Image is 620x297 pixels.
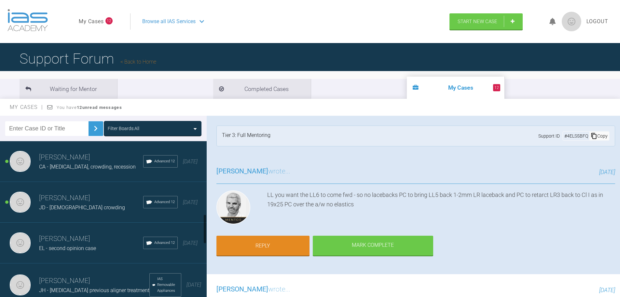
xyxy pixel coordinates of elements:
[79,17,104,26] a: My Cases
[154,158,175,164] span: Advanced 12
[538,132,560,140] span: Support ID
[216,236,310,256] a: Reply
[313,236,433,256] div: Mark Complete
[186,282,201,288] span: [DATE]
[39,193,143,204] h3: [PERSON_NAME]
[183,240,198,246] span: [DATE]
[77,105,122,110] strong: 12 unread messages
[20,47,156,70] h1: Support Forum
[563,132,589,140] div: # 4ELS5BFQ
[183,158,198,165] span: [DATE]
[222,131,270,141] div: Tier 3: Full Mentoring
[449,13,523,30] a: Start New Case
[105,17,113,24] span: 12
[39,152,143,163] h3: [PERSON_NAME]
[154,240,175,246] span: Advanced 12
[39,164,136,170] span: CA - [MEDICAL_DATA], crowding, recession
[120,59,156,65] a: Back to Home
[157,276,178,294] span: IAS Removable Appliances
[5,121,89,136] input: Enter Case ID or Title
[7,9,48,31] img: logo-light.3e3ef733.png
[57,105,122,110] span: You have
[216,166,290,177] h3: wrote...
[10,275,31,295] img: Sarah Gatley
[562,12,581,31] img: profile.png
[10,232,31,253] img: Sarah Gatley
[10,104,43,110] span: My Cases
[216,190,250,224] img: Ross Hobson
[267,190,615,227] div: LL you want the LL6 to come fwd - so no lacebacks PC to bring LL5 back 1-2mm LR laceback and PC t...
[586,17,608,26] a: Logout
[39,287,149,293] span: JH - [MEDICAL_DATA] previous aligner treatment
[142,17,196,26] span: Browse all IAS Services
[589,132,609,140] div: Copy
[39,245,96,251] span: EL - second opinion case
[39,233,143,245] h3: [PERSON_NAME]
[10,151,31,172] img: Sarah Gatley
[458,19,497,24] span: Start New Case
[599,169,615,175] span: [DATE]
[39,275,149,287] h3: [PERSON_NAME]
[216,284,290,295] h3: wrote...
[39,204,125,211] span: JD - [DEMOGRAPHIC_DATA] crowding
[599,287,615,293] span: [DATE]
[407,77,504,99] li: My Cases
[213,79,311,99] li: Completed Cases
[108,125,139,132] div: Filter Boards: All
[20,79,117,99] li: Waiting for Mentor
[10,192,31,213] img: Sarah Gatley
[183,199,198,205] span: [DATE]
[493,84,500,91] span: 12
[90,123,101,134] img: chevronRight.28bd32b0.svg
[216,167,268,175] span: [PERSON_NAME]
[216,285,268,293] span: [PERSON_NAME]
[154,199,175,205] span: Advanced 12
